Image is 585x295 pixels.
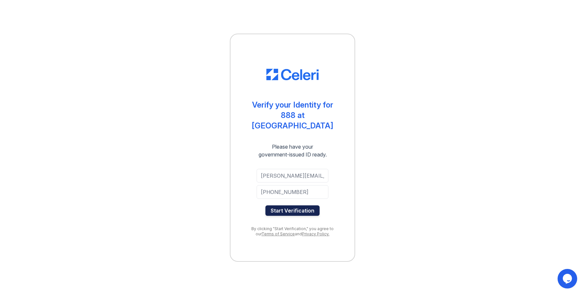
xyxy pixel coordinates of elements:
[247,143,339,158] div: Please have your government-issued ID ready.
[558,269,578,288] iframe: chat widget
[244,100,341,131] div: Verify your Identity for 888 at [GEOGRAPHIC_DATA]
[257,185,328,199] input: Phone
[266,69,319,81] img: CE_Logo_Blue-a8612792a0a2168367f1c8372b55b34899dd931a85d93a1a3d3e32e68fde9ad4.png
[302,231,329,236] a: Privacy Policy.
[244,226,341,237] div: By clicking "Start Verification," you agree to our and
[261,231,295,236] a: Terms of Service
[265,205,320,216] button: Start Verification
[257,169,328,183] input: Email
